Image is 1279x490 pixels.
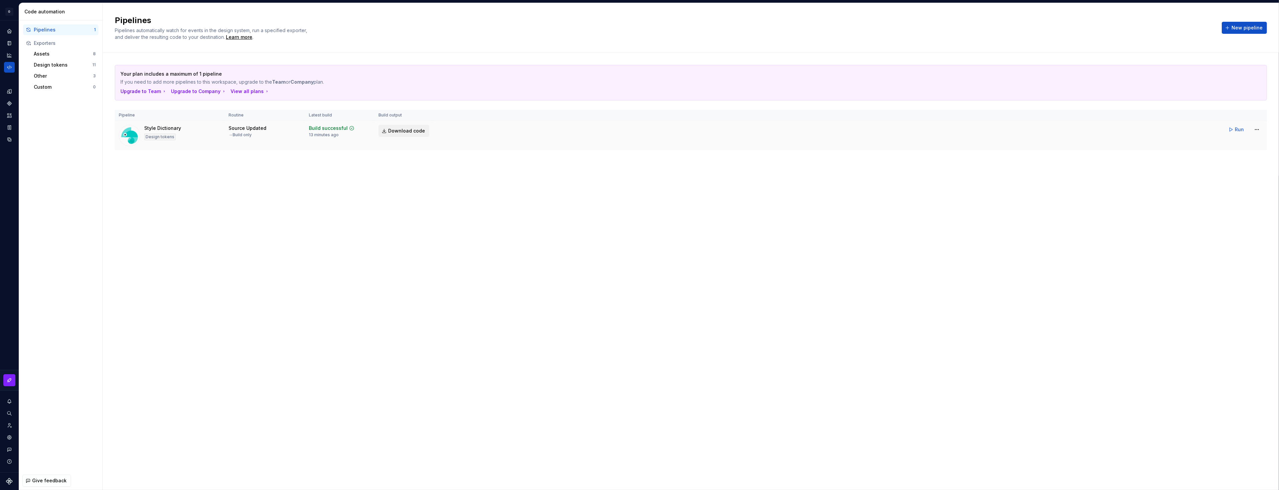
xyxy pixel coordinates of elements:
div: Exporters [34,40,96,47]
div: Design tokens [144,134,176,140]
th: Pipeline [115,110,225,121]
button: Assets8 [31,49,98,59]
button: Run [1225,124,1248,136]
button: Custom0 [31,82,98,92]
div: Other [34,73,93,79]
a: Download code [378,125,429,137]
div: Assets [34,51,93,57]
div: Code automation [24,8,100,15]
div: 13 minutes ago [309,132,339,138]
th: Routine [225,110,305,121]
div: Custom [34,84,93,90]
a: Home [4,26,15,36]
button: Design tokens11 [31,60,98,70]
div: Source Updated [229,125,266,132]
button: Notifications [4,396,15,407]
strong: Company [290,79,314,85]
div: O [5,8,13,16]
a: Analytics [4,50,15,61]
button: O [1,4,17,19]
button: Contact support [4,444,15,455]
div: Build successful [309,125,348,132]
button: Search ⌘K [4,408,15,419]
div: 0 [93,84,96,90]
span: Download code [388,128,425,134]
button: Upgrade to Team [120,88,167,95]
div: Pipelines [34,26,94,33]
a: Settings [4,432,15,443]
p: If you need to add more pipelines to this workspace, upgrade to the or plan. [120,79,1214,85]
button: Upgrade to Company [171,88,227,95]
div: 3 [93,73,96,79]
th: Build output [374,110,433,121]
button: New pipeline [1222,22,1267,34]
span: New pipeline [1231,24,1263,31]
div: Design tokens [34,62,92,68]
button: Give feedback [22,475,71,487]
strong: Team [272,79,286,85]
div: Style Dictionary [144,125,181,132]
a: Assets [4,110,15,121]
span: Give feedback [32,477,67,484]
a: Components [4,98,15,109]
a: Learn more [226,34,252,40]
a: Documentation [4,38,15,49]
button: View all plans [231,88,270,95]
span: Pipelines automatically watch for events in the design system, run a specified exporter, and deli... [115,27,309,40]
a: Storybook stories [4,122,15,133]
a: Design tokens [4,86,15,97]
svg: Supernova Logo [6,478,13,485]
div: → Build only [229,132,252,138]
div: 1 [94,27,96,32]
a: Data sources [4,134,15,145]
a: Code automation [4,62,15,73]
span: Run [1235,126,1244,133]
button: Other3 [31,71,98,81]
h2: Pipelines [115,15,1214,26]
a: Invite team [4,420,15,431]
span: . [225,35,253,40]
button: Pipelines1 [23,24,98,35]
th: Latest build [305,110,374,121]
p: Your plan includes a maximum of 1 pipeline [120,71,1214,77]
div: 8 [93,51,96,57]
div: 11 [92,62,96,68]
